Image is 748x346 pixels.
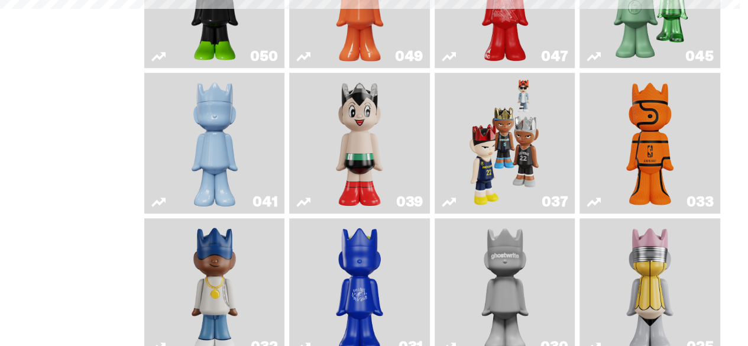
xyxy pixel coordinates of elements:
img: Astro Boy [331,77,388,209]
img: Game Face (2024) [468,77,542,209]
div: 037 [542,195,568,209]
div: 049 [395,49,423,63]
a: Game Face (2024) [442,77,568,209]
div: 050 [250,49,277,63]
div: 039 [396,195,423,209]
div: 047 [541,49,568,63]
div: 033 [687,195,713,209]
a: Schrödinger's ghost: Winter Blue [151,77,278,209]
a: Astro Boy [296,77,423,209]
img: Schrödinger's ghost: Winter Blue [186,77,243,209]
div: 045 [685,49,713,63]
img: Game Ball [621,77,678,209]
a: Game Ball [587,77,713,209]
div: 041 [252,195,277,209]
